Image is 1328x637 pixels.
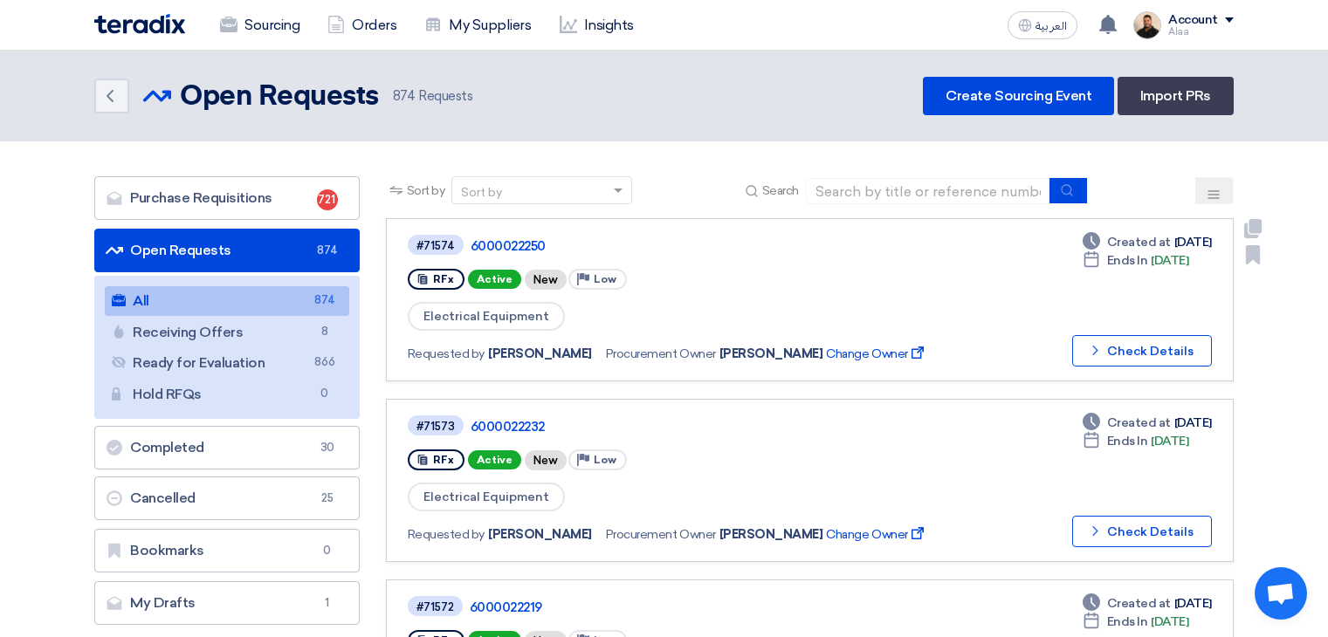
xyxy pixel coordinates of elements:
[416,240,455,251] div: #71574
[94,426,360,469] a: Completed30
[105,348,349,378] a: Ready for Evaluation
[468,450,521,469] span: Active
[105,318,349,347] a: Receiving Offers
[606,525,716,544] span: Procurement Owner
[1008,11,1077,39] button: العربية
[1072,335,1212,366] button: Check Details
[317,542,338,559] span: 0
[1083,251,1189,270] div: [DATE]
[1107,251,1148,270] span: Ends In
[408,483,565,511] span: Electrical Equipment
[1083,233,1212,251] div: [DATE]
[1107,233,1171,251] span: Created at
[314,385,335,403] span: 0
[94,581,360,625] a: My Drafts1
[594,273,616,285] span: Low
[546,6,648,45] a: Insights
[1083,432,1189,450] div: [DATE]
[313,6,410,45] a: Orders
[719,525,823,544] span: [PERSON_NAME]
[923,77,1114,115] a: Create Sourcing Event
[1083,594,1212,613] div: [DATE]
[1036,20,1067,32] span: العربية
[314,353,335,372] span: 866
[433,454,454,466] span: RFx
[317,439,338,456] span: 30
[1107,414,1171,432] span: Created at
[408,345,485,363] span: Requested by
[1168,27,1234,37] div: Alaa
[1168,13,1218,28] div: Account
[407,182,445,200] span: Sort by
[180,79,379,114] h2: Open Requests
[488,525,592,544] span: [PERSON_NAME]
[606,345,716,363] span: Procurement Owner
[1255,567,1307,620] div: Open chat
[317,490,338,507] span: 25
[416,421,455,432] div: #71573
[719,345,823,363] span: [PERSON_NAME]
[408,525,485,544] span: Requested by
[471,238,907,254] a: 6000022250
[1072,516,1212,547] button: Check Details
[416,601,454,613] div: #71572
[1107,432,1148,450] span: Ends In
[1083,414,1212,432] div: [DATE]
[461,183,502,202] div: Sort by
[1133,11,1161,39] img: MAA_1717931611039.JPG
[317,242,338,259] span: 874
[317,189,338,210] span: 721
[1083,613,1189,631] div: [DATE]
[408,302,565,331] span: Electrical Equipment
[393,88,416,104] span: 874
[314,291,335,310] span: 874
[471,419,907,435] a: 6000022232
[1107,594,1171,613] span: Created at
[762,182,799,200] span: Search
[594,454,616,466] span: Low
[314,323,335,341] span: 8
[94,229,360,272] a: Open Requests874
[94,476,360,520] a: Cancelled25
[94,14,185,34] img: Teradix logo
[1118,77,1234,115] a: Import PRs
[94,176,360,220] a: Purchase Requisitions721
[410,6,545,45] a: My Suppliers
[433,273,454,285] span: RFx
[826,345,926,363] span: Change Owner
[826,525,926,544] span: Change Owner
[525,450,567,470] div: New
[105,286,349,316] a: All
[94,529,360,572] a: Bookmarks0
[317,594,338,612] span: 1
[393,86,473,106] span: Requests
[470,599,906,615] a: 6000022219
[488,345,592,363] span: [PERSON_NAME]
[206,6,313,45] a: Sourcing
[468,270,521,289] span: Active
[1107,613,1148,631] span: Ends In
[806,178,1050,204] input: Search by title or reference number
[525,270,567,290] div: New
[105,380,349,409] a: Hold RFQs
